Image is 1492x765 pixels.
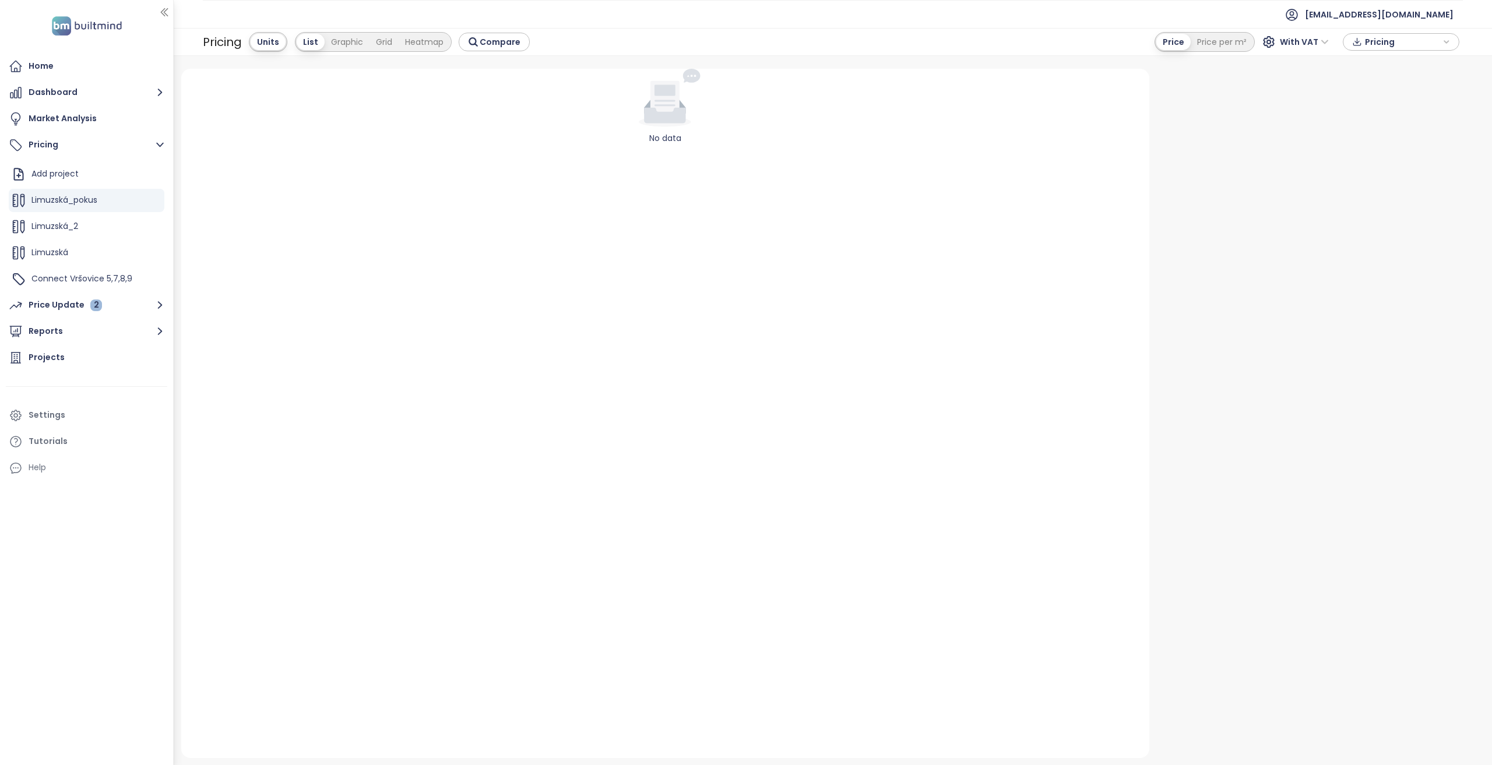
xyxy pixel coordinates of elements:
[9,189,164,212] div: Limuzská_pokus
[9,163,164,186] div: Add project
[9,267,164,291] div: Connect Vršovice 5,7,8,9
[6,320,167,343] button: Reports
[31,246,68,258] span: Limuzská
[29,460,46,475] div: Help
[9,215,164,238] div: Limuzská_2
[1365,33,1440,51] span: Pricing
[29,408,65,422] div: Settings
[6,430,167,453] a: Tutorials
[399,34,450,50] div: Heatmap
[29,434,68,449] div: Tutorials
[6,346,167,369] a: Projects
[6,133,167,157] button: Pricing
[6,404,167,427] a: Settings
[297,34,325,50] div: List
[325,34,370,50] div: Graphic
[6,456,167,480] div: Help
[1156,34,1191,50] div: Price
[1305,1,1454,29] span: [EMAIL_ADDRESS][DOMAIN_NAME]
[1191,34,1253,50] div: Price per m²
[29,350,65,365] div: Projects
[203,31,242,52] div: Pricing
[1349,33,1453,51] div: button
[1280,33,1329,51] span: With VAT
[186,132,1145,144] div: No data
[251,34,286,50] div: Units
[9,241,164,265] div: Limuzská
[29,111,97,126] div: Market Analysis
[48,14,125,38] img: logo
[6,294,167,317] button: Price Update 2
[31,194,97,206] span: Limuzská_pokus
[29,59,54,73] div: Home
[29,298,102,312] div: Price Update
[6,81,167,104] button: Dashboard
[31,220,78,232] span: Limuzská_2
[370,34,399,50] div: Grid
[6,107,167,131] a: Market Analysis
[6,55,167,78] a: Home
[31,273,132,284] span: Connect Vršovice 5,7,8,9
[459,33,530,51] button: Compare
[31,167,79,181] div: Add project
[480,36,520,48] span: Compare
[90,299,102,311] div: 2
